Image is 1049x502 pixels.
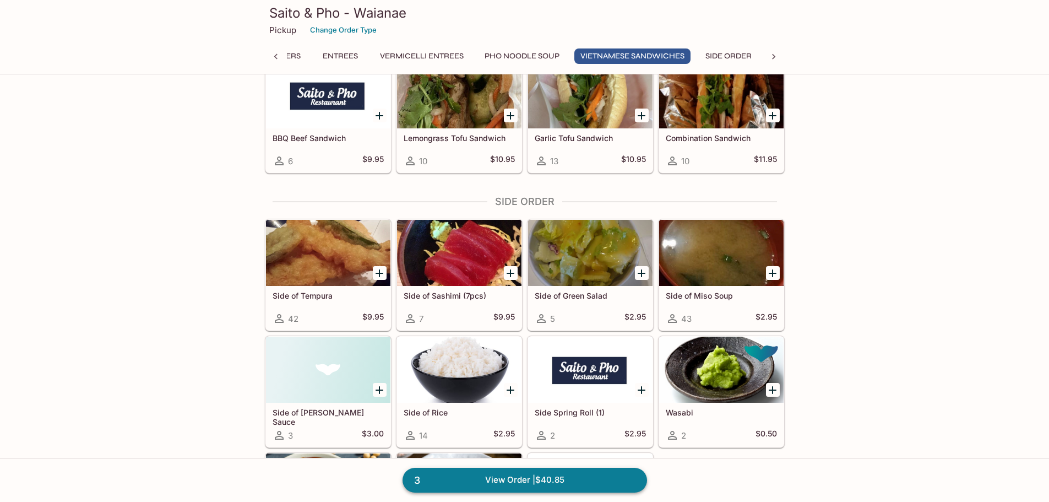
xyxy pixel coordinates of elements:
span: 3 [407,473,427,488]
h5: $2.95 [756,312,777,325]
h5: Wasabi [666,408,777,417]
button: Add Side of Sashimi (7pcs) [504,266,518,280]
div: Side of Miso Soup [659,220,784,286]
h5: $2.95 [624,312,646,325]
h5: BBQ Beef Sandwich [273,133,384,143]
span: 10 [681,156,689,166]
h5: $9.95 [362,312,384,325]
button: Add Side of Rice [504,383,518,397]
h5: $10.95 [490,154,515,168]
div: Wasabi [659,337,784,403]
button: Add BBQ Beef Sandwich [373,109,387,122]
h5: $2.95 [493,429,515,442]
button: Side Order [699,48,758,64]
h5: $2.95 [624,429,646,442]
a: Garlic Tofu Sandwich13$10.95 [528,62,653,173]
button: Vietnamese Sandwiches [574,48,691,64]
span: 6 [288,156,293,166]
button: Add Lemongrass Tofu Sandwich [504,109,518,122]
div: Combination Sandwich [659,62,784,128]
div: Side of Curry Sauce [266,337,390,403]
h5: Side of Miso Soup [666,291,777,300]
div: Side Spring Roll (1) [528,337,653,403]
h5: Side of Tempura [273,291,384,300]
div: BBQ Beef Sandwich [266,62,390,128]
a: Side of Green Salad5$2.95 [528,219,653,331]
button: Vermicelli Entrees [374,48,470,64]
a: BBQ Beef Sandwich6$9.95 [265,62,391,173]
h5: Side Spring Roll (1) [535,408,646,417]
h5: $11.95 [754,154,777,168]
button: Add Wasabi [766,383,780,397]
span: 10 [419,156,427,166]
div: Lemongrass Tofu Sandwich [397,62,521,128]
span: 5 [550,314,555,324]
h5: $0.50 [756,429,777,442]
button: Add Side of Green Salad [635,266,649,280]
p: Pickup [269,25,296,35]
div: Side of Rice [397,337,521,403]
button: Add Side of Miso Soup [766,266,780,280]
h5: Side of [PERSON_NAME] Sauce [273,408,384,426]
span: 42 [288,314,298,324]
h5: Side of Green Salad [535,291,646,300]
span: 2 [550,430,555,441]
span: 7 [419,314,423,324]
div: Garlic Tofu Sandwich [528,62,653,128]
a: 3View Order |$40.85 [403,468,647,492]
div: Side of Sashimi (7pcs) [397,220,521,286]
h5: $9.95 [493,312,515,325]
a: Side of Tempura42$9.95 [265,219,391,331]
button: Add Side of Tempura [373,266,387,280]
a: Wasabi2$0.50 [659,336,784,447]
a: Side of Miso Soup43$2.95 [659,219,784,331]
a: Side of Sashimi (7pcs)7$9.95 [396,219,522,331]
span: 3 [288,430,293,441]
h5: Combination Sandwich [666,133,777,143]
h3: Saito & Pho - Waianae [269,4,780,21]
div: Side of Tempura [266,220,390,286]
h5: Side of Rice [404,408,515,417]
h5: Side of Sashimi (7pcs) [404,291,515,300]
span: 13 [550,156,558,166]
h5: $9.95 [362,154,384,168]
div: Side of Green Salad [528,220,653,286]
span: 43 [681,314,692,324]
button: Add Side of Curry Sauce [373,383,387,397]
button: Entrees [316,48,365,64]
a: Combination Sandwich10$11.95 [659,62,784,173]
a: Lemongrass Tofu Sandwich10$10.95 [396,62,522,173]
h5: $3.00 [362,429,384,442]
span: 2 [681,430,686,441]
h4: Side Order [265,196,785,208]
h5: Garlic Tofu Sandwich [535,133,646,143]
a: Side of Rice14$2.95 [396,336,522,447]
button: Add Garlic Tofu Sandwich [635,109,649,122]
span: 14 [419,430,428,441]
button: Change Order Type [305,21,382,39]
h5: $10.95 [621,154,646,168]
h5: Lemongrass Tofu Sandwich [404,133,515,143]
button: Add Side Spring Roll (1) [635,383,649,397]
button: Pho Noodle Soup [479,48,566,64]
a: Side of [PERSON_NAME] Sauce3$3.00 [265,336,391,447]
button: Add Combination Sandwich [766,109,780,122]
a: Side Spring Roll (1)2$2.95 [528,336,653,447]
